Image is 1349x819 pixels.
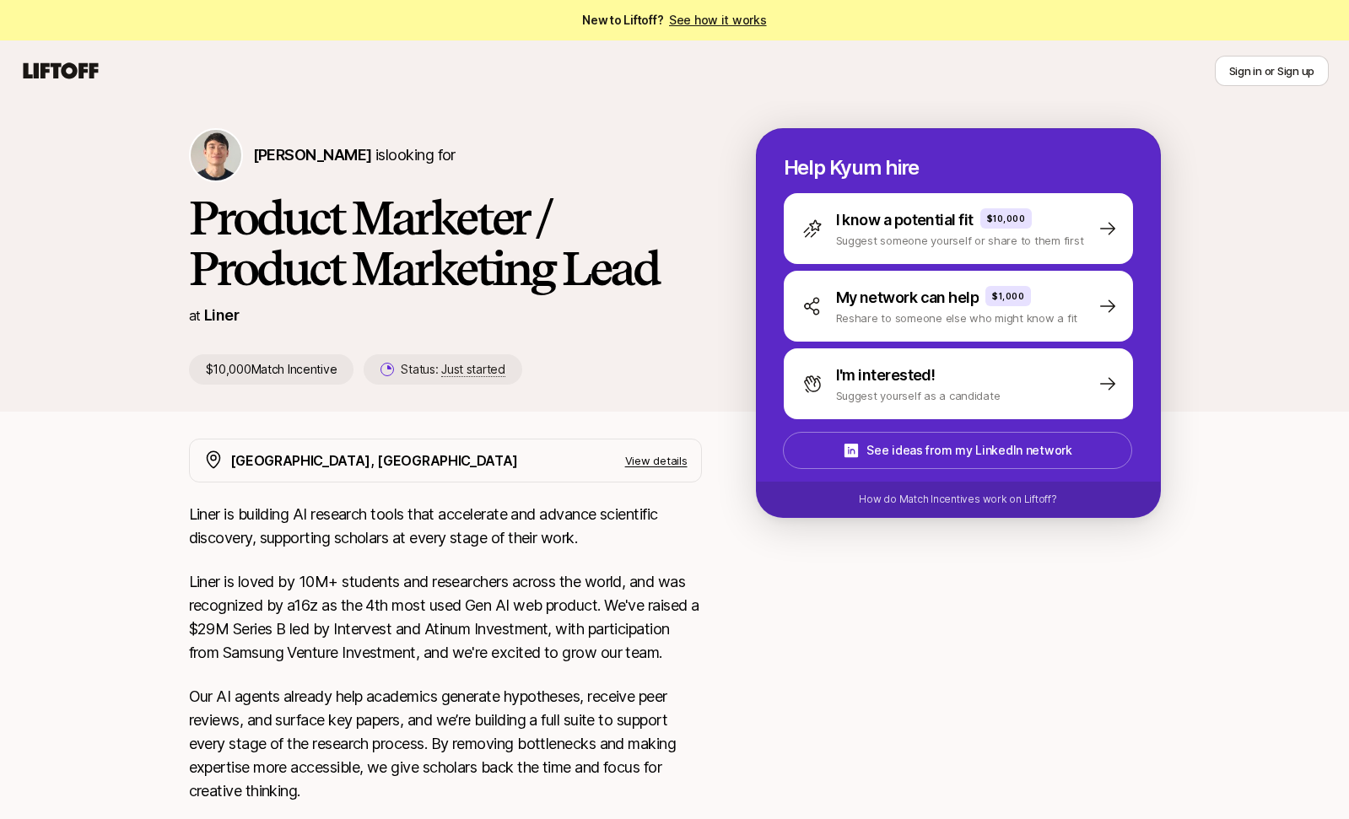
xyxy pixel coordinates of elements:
p: Suggest yourself as a candidate [836,387,1001,404]
p: View details [625,452,688,469]
p: Status: [401,359,505,380]
p: Help Kyum hire [784,156,1133,180]
span: [PERSON_NAME] [253,146,372,164]
p: $1,000 [992,289,1024,303]
p: See ideas from my LinkedIn network [866,440,1071,461]
p: Our AI agents already help academics generate hypotheses, receive peer reviews, and surface key p... [189,685,702,803]
p: at [189,304,201,326]
p: $10,000 Match Incentive [189,354,354,385]
p: Liner is loved by 10M+ students and researchers across the world, and was recognized by a16z as t... [189,570,702,665]
p: Suggest someone yourself or share to them first [836,232,1084,249]
p: [GEOGRAPHIC_DATA], [GEOGRAPHIC_DATA] [230,450,518,471]
p: I'm interested! [836,364,936,387]
p: Liner is building AI research tools that accelerate and advance scientific discovery, supporting ... [189,503,702,550]
p: Reshare to someone else who might know a fit [836,310,1078,326]
span: Just started [441,362,505,377]
button: See ideas from my LinkedIn network [783,432,1132,469]
a: Liner [204,306,239,324]
p: is looking for [253,143,456,167]
span: New to Liftoff? [582,10,766,30]
p: I know a potential fit [836,208,974,232]
p: How do Match Incentives work on Liftoff? [859,492,1056,507]
p: My network can help [836,286,979,310]
h1: Product Marketer / Product Marketing Lead [189,192,702,294]
button: Sign in or Sign up [1215,56,1329,86]
a: See how it works [669,13,767,27]
p: $10,000 [987,212,1026,225]
img: Kyum Kim [191,130,241,181]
